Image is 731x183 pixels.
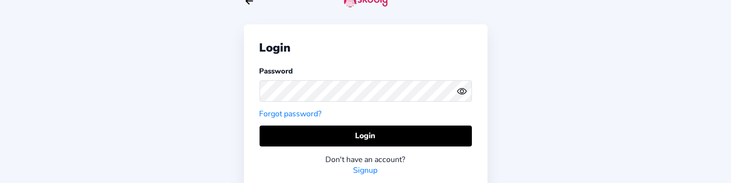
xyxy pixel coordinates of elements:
button: eye outlineeye off outline [457,86,471,96]
div: Login [260,40,472,55]
label: Password [260,66,293,76]
button: Login [260,126,472,146]
a: Signup [354,165,378,176]
div: Don't have an account? [260,154,472,165]
ion-icon: eye outline [457,86,467,96]
a: Forgot password? [260,109,322,119]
